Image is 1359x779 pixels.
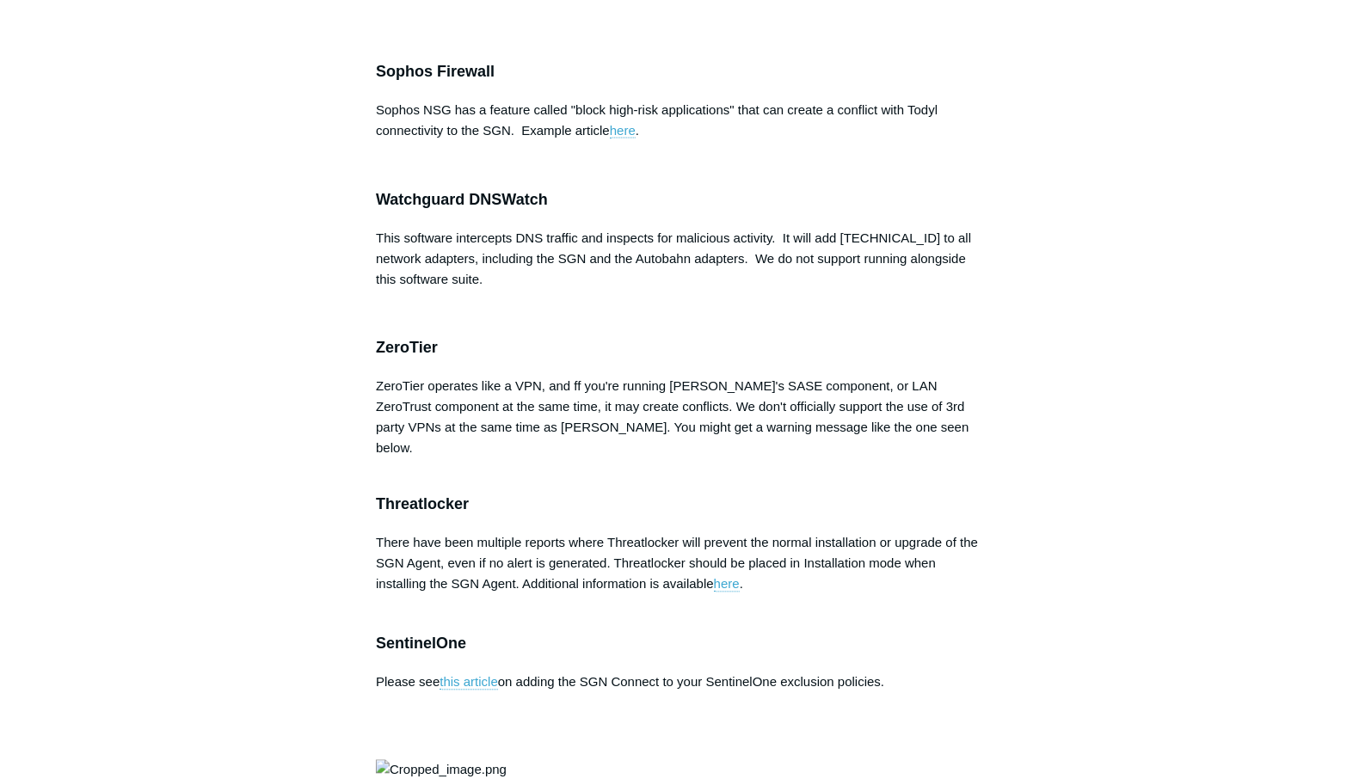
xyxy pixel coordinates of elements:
[376,228,983,290] p: This software intercepts DNS traffic and inspects for malicious activity. It will add [TECHNICAL_...
[714,577,740,592] a: here
[376,493,983,518] h3: Threatlocker
[376,100,983,141] p: Sophos NSG has a feature called "block high-risk applications" that can create a conflict with To...
[376,336,983,361] h3: ZeroTier
[376,377,983,480] p: ZeroTier operates like a VPN, and ff you're running [PERSON_NAME]'s SASE component, or LAN ZeroTr...
[376,672,983,714] p: Please see on adding the SGN Connect to your SentinelOne exclusion policies.
[610,123,636,138] a: here
[376,533,983,595] p: There have been multiple reports where Threatlocker will prevent the normal installation or upgra...
[440,675,498,690] a: this article
[376,187,983,212] h3: Watchguard DNSWatch
[376,608,983,658] h3: SentinelOne
[376,59,983,84] h3: Sophos Firewall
